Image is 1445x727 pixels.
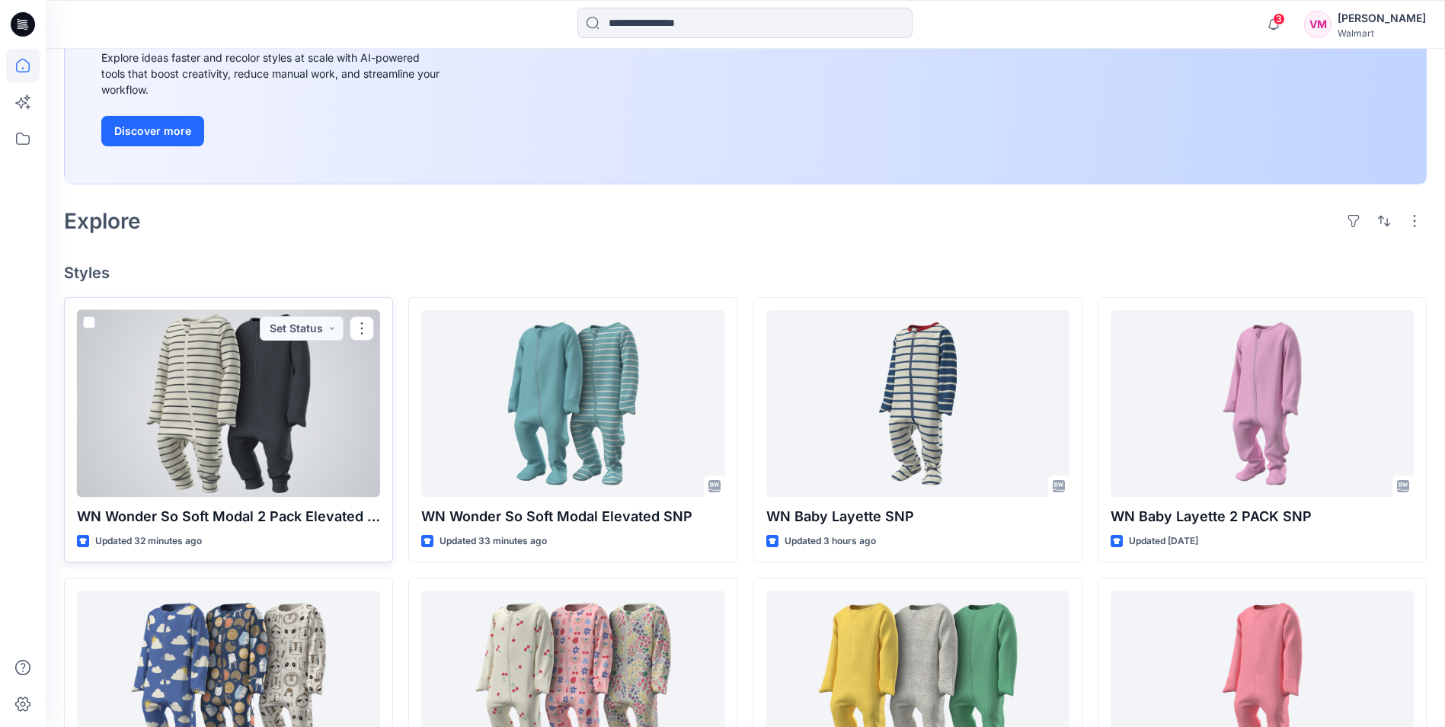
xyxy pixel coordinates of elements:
[766,506,1069,527] p: WN Baby Layette SNP
[1111,310,1414,497] a: WN Baby Layette 2 PACK SNP
[64,209,141,233] h2: Explore
[421,506,724,527] p: WN Wonder So Soft Modal Elevated SNP
[766,310,1069,497] a: WN Baby Layette SNP
[1338,9,1426,27] div: [PERSON_NAME]
[1304,11,1332,38] div: VM
[77,506,380,527] p: WN Wonder So Soft Modal 2 Pack Elevated COVERALL
[785,533,876,549] p: Updated 3 hours ago
[101,116,444,146] a: Discover more
[1129,533,1198,549] p: Updated [DATE]
[1273,13,1285,25] span: 3
[101,116,204,146] button: Discover more
[64,264,1427,282] h4: Styles
[1338,27,1426,39] div: Walmart
[440,533,547,549] p: Updated 33 minutes ago
[77,310,380,497] a: WN Wonder So Soft Modal 2 Pack Elevated COVERALL
[101,50,444,98] div: Explore ideas faster and recolor styles at scale with AI-powered tools that boost creativity, red...
[421,310,724,497] a: WN Wonder So Soft Modal Elevated SNP
[95,533,202,549] p: Updated 32 minutes ago
[1111,506,1414,527] p: WN Baby Layette 2 PACK SNP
